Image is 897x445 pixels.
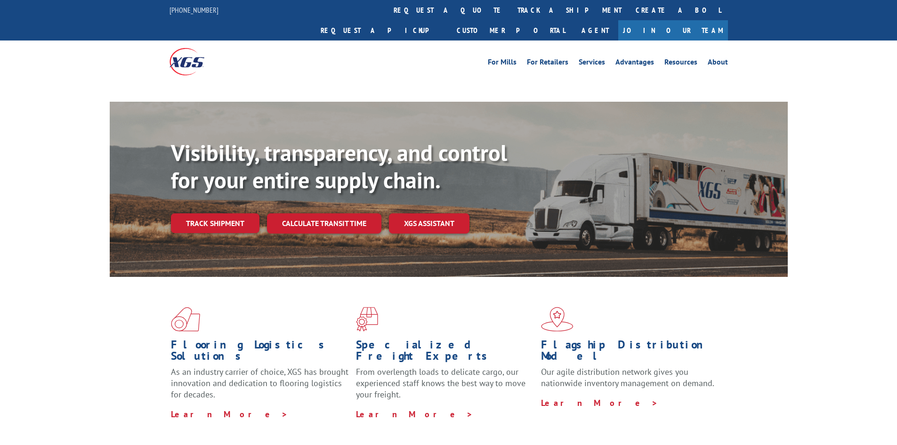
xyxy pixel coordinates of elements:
a: For Retailers [527,58,568,69]
p: From overlength loads to delicate cargo, our experienced staff knows the best way to move your fr... [356,366,534,408]
a: Agent [572,20,618,40]
h1: Flooring Logistics Solutions [171,339,349,366]
a: XGS ASSISTANT [389,213,469,234]
a: Resources [664,58,697,69]
a: Track shipment [171,213,259,233]
img: xgs-icon-total-supply-chain-intelligence-red [171,307,200,332]
b: Visibility, transparency, and control for your entire supply chain. [171,138,507,194]
a: Join Our Team [618,20,728,40]
a: Request a pickup [314,20,450,40]
img: xgs-icon-focused-on-flooring-red [356,307,378,332]
a: Learn More > [171,409,288,420]
a: Calculate transit time [267,213,381,234]
a: For Mills [488,58,517,69]
a: [PHONE_NUMBER] [170,5,218,15]
span: Our agile distribution network gives you nationwide inventory management on demand. [541,366,714,388]
img: xgs-icon-flagship-distribution-model-red [541,307,574,332]
a: Customer Portal [450,20,572,40]
a: About [708,58,728,69]
a: Learn More > [541,397,658,408]
h1: Flagship Distribution Model [541,339,719,366]
h1: Specialized Freight Experts [356,339,534,366]
span: As an industry carrier of choice, XGS has brought innovation and dedication to flooring logistics... [171,366,348,400]
a: Learn More > [356,409,473,420]
a: Services [579,58,605,69]
a: Advantages [615,58,654,69]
